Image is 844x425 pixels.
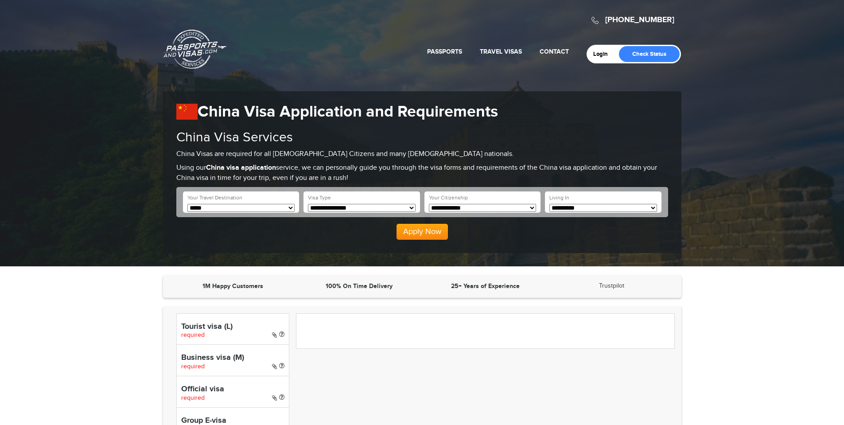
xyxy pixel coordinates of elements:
[427,48,462,55] a: Passports
[397,224,448,240] button: Apply Now
[599,282,624,289] a: Trustpilot
[308,194,331,202] label: Visa Type
[181,354,284,363] h4: Business visa (M)
[181,363,205,370] span: required
[619,46,680,62] a: Check Status
[540,48,569,55] a: Contact
[176,130,668,145] h2: China Visa Services
[549,194,569,202] label: Living In
[176,163,668,183] p: Using our service, we can personally guide you through the visa forms and requirements of the Chi...
[181,385,284,394] h4: Official visa
[605,15,674,25] a: [PHONE_NUMBER]
[451,282,520,290] strong: 25+ Years of Experience
[181,323,284,331] h4: Tourist visa (L)
[272,363,277,370] i: Paper Visa
[429,194,468,202] label: Your Citizenship
[480,48,522,55] a: Travel Visas
[202,282,263,290] strong: 1M Happy Customers
[163,29,226,69] a: Passports & [DOMAIN_NAME]
[176,102,668,121] h1: China Visa Application and Requirements
[326,282,393,290] strong: 100% On Time Delivery
[176,149,668,160] p: China Visas are required for all [DEMOGRAPHIC_DATA] Citizens and many [DEMOGRAPHIC_DATA] nationals.
[272,395,277,401] i: Paper Visa
[272,332,277,338] i: Paper Visa
[593,51,614,58] a: Login
[187,194,242,202] label: Your Travel Destination
[181,331,205,339] span: required
[181,394,205,402] span: required
[206,164,276,172] strong: China visa application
